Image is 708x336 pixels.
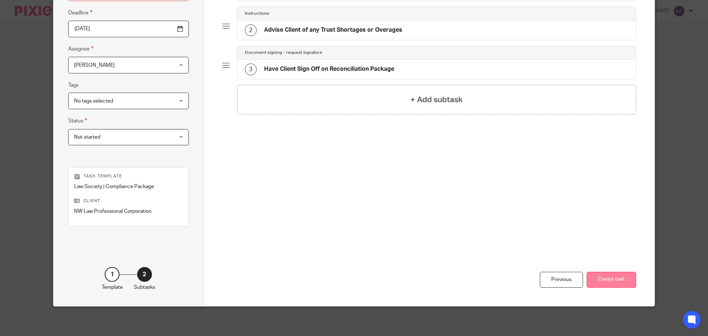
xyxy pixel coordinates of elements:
[68,82,79,89] label: Tags
[410,94,463,105] h4: + Add subtask
[74,135,100,140] span: Not started
[68,117,87,125] label: Status
[68,8,92,17] label: Deadline
[74,63,115,68] span: [PERSON_NAME]
[74,98,113,104] span: No tags selected
[245,11,269,17] h4: Instructions
[587,272,636,288] button: Create task
[264,65,394,73] h4: Have Client Sign Off on Reconciliation Package
[137,267,152,282] div: 2
[68,45,93,53] label: Assignee
[245,50,322,56] h4: Document signing - request signature
[105,267,119,282] div: 1
[74,183,183,190] p: Law Society | Compliance Package
[102,284,123,291] p: Template
[134,284,155,291] p: Subtasks
[245,63,257,75] div: 3
[245,24,257,36] div: 2
[74,208,183,215] p: NW Law Professional Corporation
[540,272,583,288] div: Previous
[74,173,183,179] p: Task template
[264,26,402,34] h4: Advise Client of any Trust Shortages or Overages
[74,198,183,204] p: Client
[68,21,189,37] input: Use the arrow keys to pick a date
